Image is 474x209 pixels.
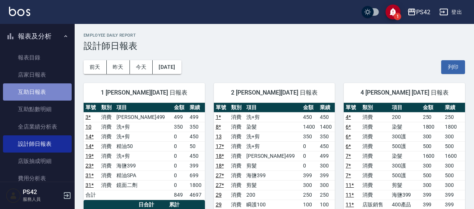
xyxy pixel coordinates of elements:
th: 項目 [115,103,172,113]
td: 450 [318,112,335,122]
th: 單號 [214,103,229,113]
td: 消費 [99,122,115,132]
td: 染髮 [390,151,421,161]
p: 服務人員 [23,196,61,203]
th: 業績 [318,103,335,113]
td: 350 [188,122,205,132]
td: 0 [172,180,188,190]
th: 類別 [229,103,244,113]
img: Logo [9,7,30,16]
a: 10 [85,124,91,130]
td: 250 [443,112,465,122]
td: 0 [301,151,318,161]
td: 0 [172,161,188,170]
th: 金額 [421,103,443,113]
td: 499 [188,112,205,122]
button: 列印 [441,60,465,74]
a: 設計師日報表 [3,135,72,153]
td: 消費 [361,170,390,180]
td: 合計 [84,190,99,200]
h2: Employee Daily Report [84,33,465,38]
td: 消費 [229,132,244,141]
td: 1800 [421,122,443,132]
td: 500 [421,170,443,180]
td: 500護 [390,170,421,180]
th: 類別 [99,103,115,113]
th: 單號 [344,103,361,113]
td: 消費 [229,180,244,190]
th: 業績 [443,103,465,113]
td: 消費 [361,112,390,122]
th: 金額 [172,103,188,113]
td: 0 [172,151,188,161]
a: 報表目錄 [3,49,72,66]
td: 消費 [361,132,390,141]
td: 399 [188,161,205,170]
button: 登出 [436,5,465,19]
td: 300護 [390,161,421,170]
a: 互助點數明細 [3,101,72,118]
button: save [386,4,400,19]
td: 剪髮 [244,180,301,190]
td: 消費 [361,122,390,132]
td: 300 [443,132,465,141]
td: 450 [301,112,318,122]
td: 200 [390,112,421,122]
td: 鏡面二劑 [115,180,172,190]
td: 消費 [99,132,115,141]
td: 4697 [188,190,205,200]
img: Person [6,188,21,203]
td: 精油SPA [115,170,172,180]
td: 699 [188,170,205,180]
a: 13 [216,133,222,139]
button: 報表及分析 [3,27,72,46]
span: 1 [394,13,401,20]
td: 1800 [443,122,465,132]
h5: PS42 [23,188,61,196]
td: 消費 [99,161,115,170]
td: 消費 [361,151,390,161]
td: 海鹽399 [390,190,421,200]
td: 染髮 [244,122,301,132]
td: 1600 [443,151,465,161]
td: 消費 [99,112,115,122]
button: 今天 [130,60,153,74]
td: 洗+剪 [244,112,301,122]
td: [PERSON_NAME]499 [244,151,301,161]
td: 海鹽399 [115,161,172,170]
td: 洗+剪 [115,151,172,161]
span: 4 [PERSON_NAME] [DATE] 日報表 [353,89,456,96]
h3: 設計師日報表 [84,41,465,51]
td: 250 [421,112,443,122]
td: 1600 [421,151,443,161]
span: 1 [PERSON_NAME][DATE] 日報表 [93,89,196,96]
a: 29 [216,192,222,198]
div: PS42 [416,7,430,17]
button: 前天 [84,60,107,74]
td: 消費 [99,170,115,180]
td: 849 [172,190,188,200]
td: 450 [188,132,205,141]
th: 單號 [84,103,99,113]
td: 剪髮 [390,180,421,190]
td: 499 [318,151,335,161]
td: 250 [318,190,335,200]
td: 消費 [229,122,244,132]
table: a dense table [84,103,205,200]
a: 店販抽成明細 [3,153,72,170]
td: 0 [301,141,318,151]
td: 消費 [361,161,390,170]
td: 消費 [361,190,390,200]
th: 項目 [244,103,301,113]
td: 500 [443,170,465,180]
td: 50 [188,141,205,151]
td: 1800 [188,180,205,190]
td: 500 [421,141,443,151]
td: 洗+剪 [115,132,172,141]
td: 250 [301,190,318,200]
th: 金額 [301,103,318,113]
td: 消費 [229,151,244,161]
td: 350 [318,132,335,141]
td: 消費 [361,180,390,190]
td: 消費 [229,190,244,200]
